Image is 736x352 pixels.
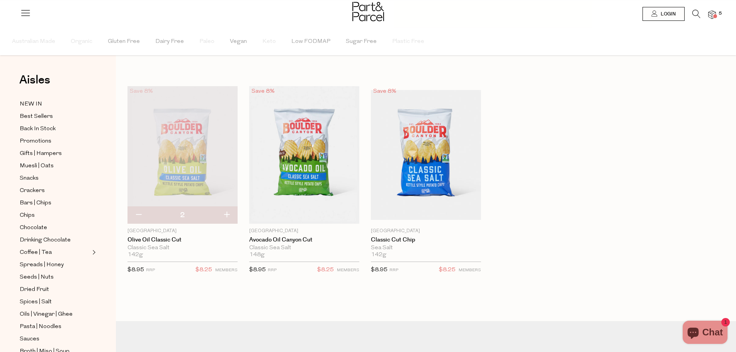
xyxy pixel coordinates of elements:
[20,161,90,171] a: Muesli | Oats
[71,28,92,55] span: Organic
[20,310,73,319] span: Oils | Vinegar | Ghee
[199,28,214,55] span: Paleo
[20,335,39,344] span: Sauces
[20,248,52,257] span: Coffee | Tea
[20,285,49,294] span: Dried Fruit
[20,309,90,319] a: Oils | Vinegar | Ghee
[249,86,359,224] img: Avocado Oil Canyon Cut
[249,86,277,97] div: Save 8%
[20,272,90,282] a: Seeds | Nuts
[20,186,90,196] a: Crackers
[20,149,90,158] a: Gifts | Hampers
[20,223,90,233] a: Chocolate
[230,28,247,55] span: Vegan
[20,297,90,307] a: Spices | Salt
[146,268,155,272] small: RRP
[127,86,155,97] div: Save 8%
[127,245,238,252] div: Classic Sea Salt
[20,124,56,134] span: Back In Stock
[371,267,388,273] span: $8.95
[127,267,144,273] span: $8.95
[155,28,184,55] span: Dairy Free
[20,298,52,307] span: Spices | Salt
[19,71,50,88] span: Aisles
[249,267,266,273] span: $8.95
[659,11,676,17] span: Login
[346,28,377,55] span: Sugar Free
[371,86,399,97] div: Save 8%
[20,136,90,146] a: Promotions
[643,7,685,21] a: Login
[20,235,90,245] a: Drinking Chocolate
[20,174,39,183] span: Snacks
[291,28,330,55] span: Low FODMAP
[20,334,90,344] a: Sauces
[215,268,238,272] small: MEMBERS
[371,228,481,235] p: [GEOGRAPHIC_DATA]
[20,100,42,109] span: NEW IN
[20,273,54,282] span: Seeds | Nuts
[337,268,359,272] small: MEMBERS
[127,236,238,243] a: Olive Oil Classic Cut
[249,252,265,258] span: 148g
[20,173,90,183] a: Snacks
[262,28,276,55] span: Keto
[195,265,212,275] span: $8.25
[20,112,53,121] span: Best Sellers
[20,198,90,208] a: Bars | Chips
[20,211,90,220] a: Chips
[371,252,386,258] span: 142g
[19,74,50,94] a: Aisles
[20,112,90,121] a: Best Sellers
[20,186,45,196] span: Crackers
[717,10,724,17] span: 5
[20,236,71,245] span: Drinking Chocolate
[439,265,456,275] span: $8.25
[249,245,359,252] div: Classic Sea Salt
[20,137,51,146] span: Promotions
[20,260,90,270] a: Spreads | Honey
[20,99,90,109] a: NEW IN
[20,260,64,270] span: Spreads | Honey
[20,322,61,332] span: Pasta | Noodles
[12,28,55,55] span: Australian Made
[20,199,51,208] span: Bars | Chips
[249,228,359,235] p: [GEOGRAPHIC_DATA]
[317,265,334,275] span: $8.25
[20,285,90,294] a: Dried Fruit
[371,90,481,220] img: Classic Cut Chip
[127,228,238,235] p: [GEOGRAPHIC_DATA]
[371,236,481,243] a: Classic Cut Chip
[20,248,90,257] a: Coffee | Tea
[708,10,716,19] a: 5
[20,322,90,332] a: Pasta | Noodles
[389,268,398,272] small: RRP
[127,252,143,258] span: 142g
[20,211,35,220] span: Chips
[392,28,424,55] span: Plastic Free
[680,321,730,346] inbox-online-store-chat: Shopify online store chat
[20,162,54,171] span: Muesli | Oats
[127,86,238,224] img: Olive Oil Classic Cut
[108,28,140,55] span: Gluten Free
[371,245,481,252] div: Sea Salt
[249,236,359,243] a: Avocado Oil Canyon Cut
[20,149,62,158] span: Gifts | Hampers
[20,124,90,134] a: Back In Stock
[90,248,96,257] button: Expand/Collapse Coffee | Tea
[20,223,47,233] span: Chocolate
[459,268,481,272] small: MEMBERS
[352,2,384,21] img: Part&Parcel
[268,268,277,272] small: RRP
